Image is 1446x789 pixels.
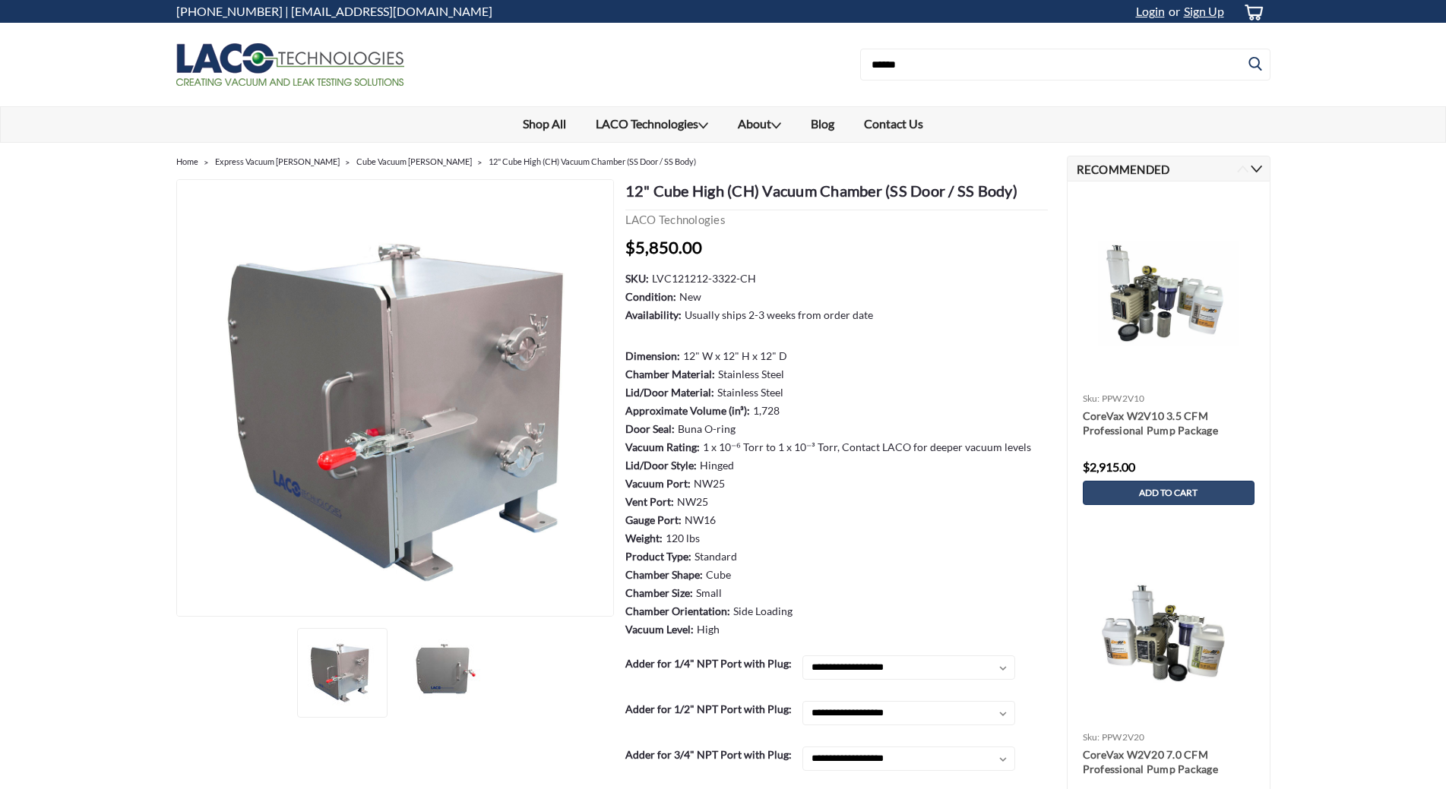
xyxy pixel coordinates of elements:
a: Express Vacuum [PERSON_NAME] [215,156,340,166]
dd: NW25 [677,494,708,510]
span: Add to Cart [1139,488,1198,498]
a: 12" Cube High Vacuum Chamber (SS Door / SS Body) 3/4 view [177,180,613,617]
dd: 120 lbs [666,530,700,546]
span: $5,850.00 [625,237,702,257]
a: Home [176,156,198,166]
span: sku: [1083,731,1100,743]
a: Shop All [508,107,581,140]
span: PPW2V20 [1102,731,1145,743]
dt: Vacuum Rating: [625,439,700,455]
dd: Small [696,585,722,601]
dd: Side Loading [733,603,793,619]
a: LACO Technologies [581,107,723,142]
a: cart-preview-dropdown [1232,1,1270,23]
dd: Stainless Steel [717,384,783,400]
a: sku: PPW2V10 [1083,393,1145,404]
h1: 12" Cube High (CH) Vacuum Chamber (SS Door / SS Body) [625,179,1048,210]
dt: Gauge Port: [625,512,682,528]
a: LACO Technologies [625,213,726,226]
dd: NW16 [685,512,716,528]
dt: Chamber Orientation: [625,603,730,619]
span: sku: [1083,393,1100,404]
dd: Stainless Steel [718,366,784,382]
a: Cube Vacuum [PERSON_NAME] [356,156,472,166]
img: LACO Technologies [176,43,404,86]
a: About [723,107,796,142]
span: or [1165,4,1180,18]
h2: Recommended [1067,156,1270,181]
dt: Lid/Door Material: [625,384,714,400]
dt: Vacuum Port: [625,475,691,491]
dd: Usually ships 2-3 weeks from order date [685,307,873,323]
img: CoreVax W2V10 3.5 CFM Professional Pump Package [1075,241,1262,346]
a: Add to Cart [1083,481,1255,505]
span: PPW2V10 [1102,393,1145,404]
dd: 12" W x 12" H x 12" D [683,348,787,364]
label: Adder for 1/4" NPT Port with Plug: [625,655,796,671]
dt: Availability: [625,307,682,323]
dd: Standard [695,548,737,564]
dt: Chamber Size: [625,585,693,601]
dt: Product Type: [625,548,691,564]
img: CoreVax W2V20 7.0 CFM Professional Pump Package [1075,580,1262,685]
dd: New [679,289,701,305]
a: Contact Us [850,107,938,140]
dt: Chamber Material: [625,366,715,382]
span: $2,915.00 [1083,459,1135,474]
dt: Approximate Volume (in³): [625,402,750,418]
a: CoreVax W2V20 7.0 CFM Professional Pump Package [1083,747,1255,778]
dt: Lid/Door Style: [625,457,697,473]
img: 12" Cube High Vacuum Chamber (SS Door / SS Body) 3/4 view [176,180,614,617]
dd: 1,728 [753,402,780,418]
dd: Cube [706,567,731,582]
dd: 1 x 10⁻⁶ Torr to 1 x 10⁻³ Torr, Contact LACO for deeper vacuum levels [703,439,1031,455]
dd: High [697,621,720,637]
dt: SKU: [625,270,649,286]
label: Adder for 3/4" NPT Port with Plug: [625,746,796,762]
label: Adder for 1/2" NPT Port with Plug: [625,701,796,717]
img: 12" Cube High Vacuum Chamber (SS Door / SS Body) [407,633,483,709]
dt: Dimension: [625,348,680,364]
a: 12" Cube High (CH) Vacuum Chamber (SS Door / SS Body) [489,156,696,166]
dd: Buna O-ring [678,421,736,437]
dt: Door Seal: [625,421,675,437]
a: Blog [796,107,850,140]
img: 12" Cube High Vacuum Chamber (SS Door / SS Body) 3/4 view [302,633,378,709]
dd: NW25 [694,475,725,491]
dt: Weight: [625,530,663,546]
dt: Chamber Shape: [625,567,703,582]
dd: Hinged [700,457,734,473]
dt: Vent Port: [625,494,674,510]
a: CoreVax W2V10 3.5 CFM Professional Pump Package [1083,409,1255,439]
dd: LVC121212-3322-CH [652,270,756,286]
dt: Vacuum Level: [625,621,694,637]
button: Previous [1237,163,1248,175]
button: Next [1251,163,1262,175]
dt: Condition: [625,289,676,305]
a: sku: PPW2V20 [1083,731,1145,743]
